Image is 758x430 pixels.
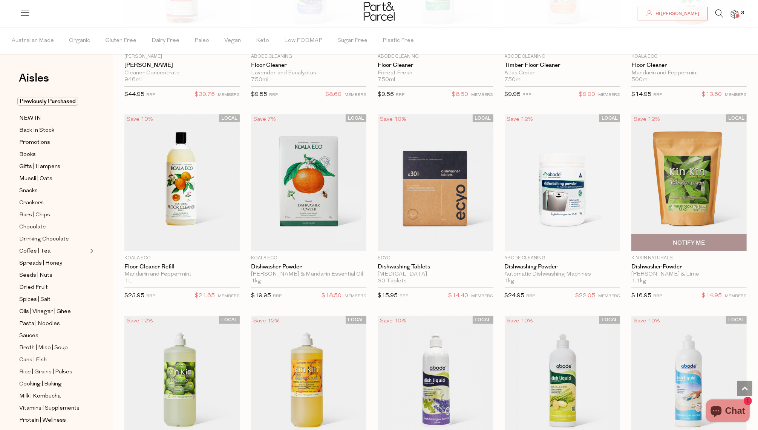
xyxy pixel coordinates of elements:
[631,271,747,278] div: [PERSON_NAME] & Lime
[505,255,620,262] p: Abode Cleaning
[452,90,469,100] span: $8.60
[251,114,278,125] div: Save 7%
[337,28,368,54] span: Sugar Free
[251,255,366,262] p: Koala Eco
[631,53,747,60] p: Koala Eco
[19,319,88,328] a: Pasta | Noodles
[19,235,69,244] span: Drinking Chocolate
[631,264,747,270] a: Dishwasher Powder
[124,271,240,278] div: Mandarin and Peppermint
[631,316,662,326] div: Save 10%
[19,150,88,159] a: Books
[523,93,531,97] small: RRP
[284,28,322,54] span: Low FODMAP
[251,264,366,270] a: Dishwasher Powder
[19,379,88,389] a: Cooking | Baking
[19,344,68,353] span: Broth | Miso | Soup
[19,186,38,196] span: Snacks
[449,291,469,301] span: $14.40
[88,247,93,256] button: Expand/Collapse Coffee | Tea
[631,62,747,69] a: Floor Cleaner
[19,186,88,196] a: Snacks
[218,93,240,97] small: MEMBERS
[105,28,136,54] span: Gluten Free
[378,53,493,60] p: Abode Cleaning
[124,77,142,83] span: 946ml
[19,162,88,171] a: Gifts | Hampers
[219,316,240,324] span: LOCAL
[726,114,747,122] span: LOCAL
[17,97,78,106] span: Previously Purchased
[19,331,38,341] span: Sauces
[19,222,88,232] a: Chocolate
[251,316,282,326] div: Save 12%
[124,293,144,299] span: $23.95
[19,283,48,292] span: Dried Fruit
[505,264,620,270] a: Dishwashing Powder
[731,10,738,18] a: 3
[19,404,88,413] a: Vitamins | Supplements
[19,416,66,425] span: Protein | Wellness
[345,294,366,298] small: MEMBERS
[378,278,407,285] span: 30 Tablets
[19,138,50,147] span: Promotions
[505,53,620,60] p: Abode Cleaning
[251,293,271,299] span: $19.95
[378,114,493,251] img: Dishwashing Tablets
[473,316,493,324] span: LOCAL
[505,293,525,299] span: $24.95
[124,255,240,262] p: Koala Eco
[194,28,209,54] span: Paleo
[19,259,62,268] span: Spreads | Honey
[19,271,88,280] a: Seeds | Nuts
[19,234,88,244] a: Drinking Chocolate
[654,11,699,17] span: Hi [PERSON_NAME]
[19,295,51,304] span: Spices | Salt
[19,126,88,135] a: Back In Stock
[505,278,515,285] span: 1kg
[152,28,179,54] span: Dairy Free
[19,247,51,256] span: Coffee | Tea
[638,7,708,20] a: Hi [PERSON_NAME]
[505,316,536,326] div: Save 10%
[505,92,521,97] span: $9.95
[124,62,240,69] a: [PERSON_NAME]
[69,28,90,54] span: Organic
[505,77,522,83] span: 750ml
[19,247,88,256] a: Coffee | Tea
[505,271,620,278] div: Automatic Dishwashing Machines
[19,307,71,316] span: Oils | Vinegar | Ghee
[251,114,366,251] img: Dishwasher Powder
[345,93,366,97] small: MEMBERS
[739,10,746,17] span: 3
[273,294,282,298] small: RRP
[473,114,493,122] span: LOCAL
[19,126,54,135] span: Back In Stock
[378,70,493,77] div: Forest Fresh
[702,90,722,100] span: $13.50
[251,53,366,60] p: Abode Cleaning
[472,294,493,298] small: MEMBERS
[19,331,88,341] a: Sauces
[195,291,215,301] span: $21.65
[346,114,366,122] span: LOCAL
[472,93,493,97] small: MEMBERS
[19,72,49,91] a: Aisles
[631,70,747,77] div: Mandarin and Peppermint
[251,278,261,285] span: 1kg
[598,93,620,97] small: MEMBERS
[19,368,72,377] span: Rice | Grains | Pulses
[224,28,241,54] span: Vegan
[19,114,88,123] a: NEW IN
[19,97,88,106] a: Previously Purchased
[19,114,41,123] span: NEW IN
[251,271,366,278] div: [PERSON_NAME] & Mandarin Essential Oil
[19,199,44,208] span: Crackers
[19,223,46,232] span: Chocolate
[251,62,366,69] a: Floor Cleaner
[673,239,705,247] span: Notify Me
[19,416,88,425] a: Protein | Wellness
[19,356,47,365] span: Cans | Fish
[19,319,60,328] span: Pasta | Noodles
[19,283,88,292] a: Dried Fruit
